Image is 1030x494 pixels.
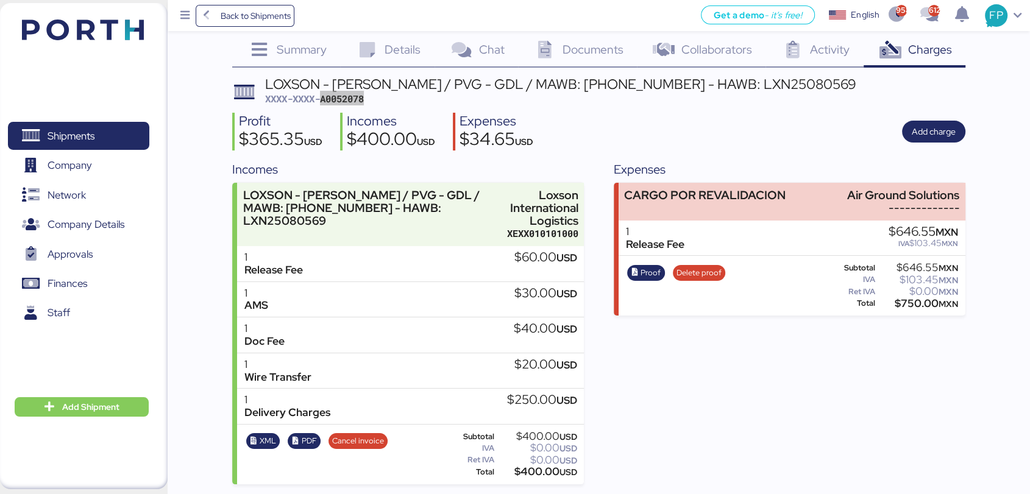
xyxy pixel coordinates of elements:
div: Total [826,299,875,308]
span: Collaborators [681,41,752,57]
div: $250.00 [506,393,577,407]
span: IVA [898,239,909,249]
div: $103.45 [889,239,958,248]
button: Add Shipment [15,397,149,417]
span: FP [989,7,1003,23]
div: Ret IVA [826,288,875,296]
div: Release Fee [244,264,303,277]
div: Expenses [614,160,965,178]
span: Charges [907,41,951,57]
span: Add Shipment [62,400,119,414]
div: $20.00 [514,358,577,372]
div: 1 [244,393,330,406]
div: Doc Fee [244,335,285,348]
button: Add charge [902,121,965,143]
a: Company [8,152,149,180]
div: $30.00 [514,287,577,300]
div: $34.65 [460,130,533,151]
div: Expenses [460,113,533,130]
a: Network [8,181,149,209]
span: USD [556,358,577,372]
span: Shipments [48,127,94,145]
div: Delivery Charges [244,406,330,419]
div: English [851,9,879,21]
span: Details [385,41,421,57]
button: Cancel invoice [329,433,388,449]
div: 1 [244,358,311,371]
span: PDF [301,434,316,448]
span: Summary [277,41,327,57]
div: Wire Transfer [244,371,311,384]
div: XEXX010101000 [500,227,578,240]
span: USD [559,455,577,466]
div: CARGO POR REVALIDACION [624,189,786,202]
span: USD [559,431,577,442]
a: Company Details [8,211,149,239]
div: IVA [445,444,494,453]
div: Profit [239,113,322,130]
button: PDF [288,433,321,449]
button: Menu [175,5,196,26]
span: Company [48,157,92,174]
div: $0.00 [877,287,958,296]
div: Incomes [232,160,584,178]
div: $400.00 [496,467,577,476]
span: Add charge [912,124,956,139]
span: Documents [563,41,623,57]
a: Finances [8,270,149,298]
div: LOXSON - [PERSON_NAME] / PVG - GDL / MAWB: [PHONE_NUMBER] - HAWB: LXN25080569 [243,189,495,227]
div: $103.45 [877,275,958,284]
span: MXN [942,239,958,249]
span: MXN [939,263,958,273]
span: USD [559,467,577,478]
span: Activity [810,41,850,57]
a: Shipments [8,122,149,150]
span: Finances [48,275,87,292]
div: $750.00 [877,299,958,308]
span: USD [304,136,322,147]
div: Subtotal [445,432,494,441]
div: Subtotal [826,264,875,272]
span: MXN [939,275,958,286]
div: $0.00 [496,456,577,465]
span: USD [556,251,577,264]
span: MXN [936,225,958,239]
span: MXN [939,298,958,309]
span: Cancel invoice [332,434,384,448]
button: XML [246,433,280,449]
div: $60.00 [514,251,577,264]
span: Proof [641,266,661,280]
span: Network [48,186,86,204]
div: 1 [244,287,268,300]
div: $400.00 [496,432,577,441]
span: Back to Shipments [220,9,290,23]
div: Loxson International Logistics [500,189,578,227]
div: Ret IVA [445,456,494,464]
span: Chat [478,41,504,57]
span: MXN [939,286,958,297]
span: USD [417,136,435,147]
div: 1 [244,251,303,264]
div: $40.00 [513,322,577,336]
span: Delete proof [677,266,722,280]
button: Delete proof [673,265,726,281]
span: XXXX-XXXX-A0052078 [265,93,364,105]
span: XML [260,434,276,448]
a: Approvals [8,240,149,268]
span: USD [515,136,533,147]
div: ------------- [847,202,959,214]
a: Back to Shipments [196,5,295,27]
div: $646.55 [889,225,958,239]
span: USD [559,443,577,454]
div: Air Ground Solutions [847,189,959,202]
span: Company Details [48,216,124,233]
span: Approvals [48,245,93,263]
div: Incomes [347,113,435,130]
div: IVA [826,275,875,284]
div: $0.00 [496,443,577,453]
div: 1 [244,322,285,335]
div: AMS [244,299,268,312]
div: LOXSON - [PERSON_NAME] / PVG - GDL / MAWB: [PHONE_NUMBER] - HAWB: LXN25080569 [265,77,856,91]
div: Total [445,468,494,476]
div: 1 [626,225,684,238]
